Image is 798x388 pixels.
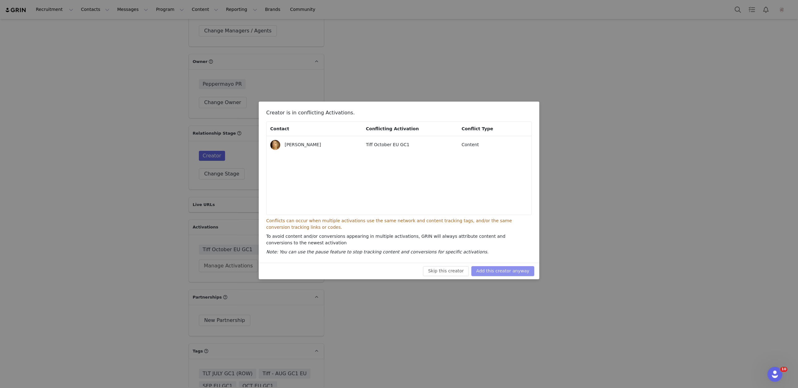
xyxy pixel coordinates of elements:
p: Conflicts can occur when multiple activations use the same network and content tracking tags, and... [266,218,532,231]
iframe: Intercom live chat [767,367,782,382]
img: 60ec9e49-9590-4bcd-8302-597e1d33f28a.jpg [270,140,280,150]
p: Note: You can use the pause feature to stop tracking content and conversions for specific activat... [266,249,532,255]
h3: Creator is in conflicting Activations. [266,109,532,119]
p: Content [462,141,527,148]
span: 10 [780,367,787,372]
span: Contact [270,126,289,131]
body: Rich Text Area. Press ALT-0 for help. [5,5,256,12]
button: Add this creator anyway [471,266,534,276]
span: Conflicting Activation [366,126,419,131]
span: Conflict Type [462,126,493,131]
p: To avoid content and/or conversions appearing in multiple activations, GRIN will always attribute... [266,233,532,246]
p: Tiff October EU GC1 [366,141,453,148]
span: [PERSON_NAME] [285,142,321,147]
button: Skip this creator [423,266,469,276]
